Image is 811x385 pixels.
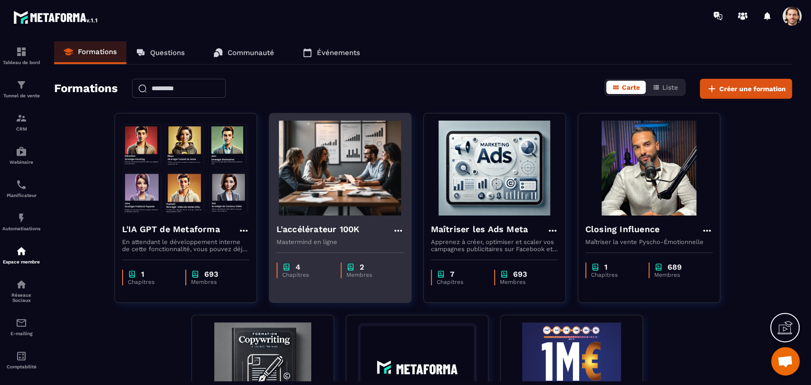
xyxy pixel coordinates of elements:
p: 4 [296,263,300,272]
a: automationsautomationsAutomatisations [2,205,40,238]
p: Comptabilité [2,364,40,369]
a: formation-backgroundClosing InfluenceMaîtriser la vente Pyscho-Émotionnellechapter1Chapitreschapt... [578,113,732,315]
p: 693 [204,270,218,279]
img: chapter [500,270,508,279]
img: automations [16,245,27,257]
p: Tunnel de vente [2,93,40,98]
a: formation-backgroundMaîtriser les Ads MetaApprenez à créer, optimiser et scaler vos campagnes pub... [423,113,578,315]
img: chapter [282,263,291,272]
img: chapter [591,263,600,272]
img: automations [16,212,27,224]
p: 2 [360,263,364,272]
img: formation-background [585,121,713,216]
p: 689 [668,263,682,272]
p: Événements [317,48,360,57]
img: chapter [128,270,136,279]
img: chapter [191,270,200,279]
img: accountant [16,350,27,362]
img: scheduler [16,179,27,190]
a: formation-backgroundL'IA GPT de MetaformaEn attendant le développement interne de cette fonctionn... [114,113,269,315]
p: 693 [513,270,527,279]
p: E-mailing [2,331,40,336]
p: CRM [2,126,40,131]
p: Automatisations [2,226,40,231]
a: accountantaccountantComptabilité [2,343,40,376]
button: Liste [647,81,684,94]
a: formationformationCRM [2,105,40,139]
span: Carte [622,84,640,91]
p: En attendant le développement interne de cette fonctionnalité, vous pouvez déjà l’utiliser avec C... [122,238,249,253]
a: Formations [54,41,126,64]
a: Événements [293,41,370,64]
a: formationformationTunnel de vente [2,72,40,105]
a: formation-backgroundL'accélérateur 100KMastermind en lignechapter4Chapitreschapter2Membres [269,113,423,315]
img: formation [16,46,27,57]
p: 1 [604,263,608,272]
a: formationformationTableau de bord [2,39,40,72]
span: Créer une formation [719,84,786,94]
a: automationsautomationsWebinaire [2,139,40,172]
a: Mở cuộc trò chuyện [771,347,800,376]
p: Planificateur [2,193,40,198]
img: formation [16,113,27,124]
a: social-networksocial-networkRéseaux Sociaux [2,272,40,310]
img: chapter [346,263,355,272]
h2: Formations [54,79,118,99]
p: Espace membre [2,259,40,264]
p: Membres [654,272,703,278]
p: Communauté [228,48,274,57]
img: email [16,317,27,329]
p: Webinaire [2,160,40,165]
img: formation [16,79,27,91]
p: Questions [150,48,185,57]
p: Mastermind en ligne [277,238,404,245]
a: emailemailE-mailing [2,310,40,343]
a: automationsautomationsEspace membre [2,238,40,272]
p: Tableau de bord [2,60,40,65]
h4: Maîtriser les Ads Meta [431,223,528,236]
img: chapter [437,270,445,279]
p: Maîtriser la vente Pyscho-Émotionnelle [585,238,713,245]
p: Chapitres [128,279,176,285]
p: Apprenez à créer, optimiser et scaler vos campagnes publicitaires sur Facebook et Instagram. [431,238,558,253]
span: Liste [662,84,678,91]
p: 7 [450,270,454,279]
p: Membres [346,272,394,278]
a: schedulerschedulerPlanificateur [2,172,40,205]
p: 1 [141,270,144,279]
h4: L'accélérateur 100K [277,223,360,236]
a: Communauté [204,41,284,64]
img: chapter [654,263,663,272]
img: automations [16,146,27,157]
p: Chapitres [591,272,639,278]
h4: L'IA GPT de Metaforma [122,223,220,236]
button: Carte [606,81,646,94]
img: formation-background [431,121,558,216]
p: Formations [78,47,117,56]
h4: Closing Influence [585,223,659,236]
img: logo [13,9,99,26]
p: Membres [500,279,549,285]
img: formation-background [277,121,404,216]
p: Réseaux Sociaux [2,292,40,303]
a: Questions [126,41,194,64]
p: Chapitres [282,272,331,278]
img: formation-background [122,121,249,216]
img: social-network [16,279,27,290]
p: Chapitres [437,279,485,285]
button: Créer une formation [700,79,792,99]
p: Membres [191,279,240,285]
